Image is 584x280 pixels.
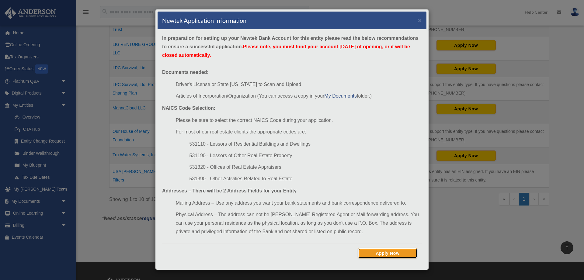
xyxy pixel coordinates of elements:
li: Mailing Address – Use any address you want your bank statements and bank correspondence delivered... [176,199,422,207]
strong: In preparation for setting up your Newtek Bank Account for this entity please read the below reco... [162,36,419,58]
li: 531320 - Offices of Real Estate Appraisers [189,163,422,171]
li: Please be sure to select the correct NAICS Code during your application. [176,116,422,125]
strong: NAICS Code Selection: [162,105,215,111]
li: 531190 - Lessors of Other Real Estate Property [189,151,422,160]
li: 531110 - Lessors of Residential Buildings and Dwellings [189,140,422,148]
li: For most of our real estate clients the appropriate codes are: [176,128,422,136]
li: Driver's License or State [US_STATE] to Scan and Upload [176,80,422,89]
a: My Documents [324,93,357,99]
li: Articles of Incorporation/Organization (You can access a copy in your folder.) [176,92,422,100]
span: Please note, you must fund your account [DATE] of opening, or it will be closed automatically. [162,44,410,58]
button: × [418,17,422,23]
li: 531390 - Other Activities Related to Real Estate [189,175,422,183]
button: Apply Now [358,248,417,258]
strong: Documents needed: [162,70,209,75]
h4: Newtek Application Information [162,16,246,25]
strong: Addresses – There will be 2 Address Fields for your Entity [162,188,297,193]
li: Physical Address – The address can not be [PERSON_NAME] Registered Agent or Mail forwarding addre... [176,210,422,236]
